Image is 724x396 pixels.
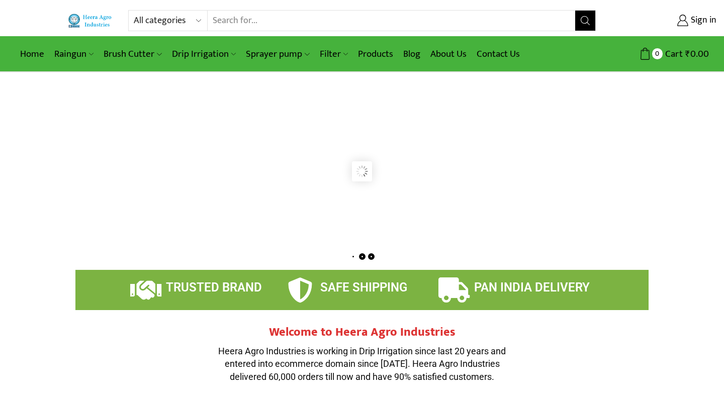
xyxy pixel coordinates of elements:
[663,47,683,61] span: Cart
[474,280,590,294] span: PAN INDIA DELIVERY
[166,280,262,294] span: TRUSTED BRAND
[353,42,398,66] a: Products
[425,42,472,66] a: About Us
[241,42,314,66] a: Sprayer pump
[685,46,690,62] span: ₹
[315,42,353,66] a: Filter
[606,45,709,63] a: 0 Cart ₹0.00
[320,280,407,294] span: SAFE SHIPPING
[211,345,513,383] p: Heera Agro Industries is working in Drip Irrigation since last 20 years and entered into ecommerc...
[472,42,525,66] a: Contact Us
[575,11,595,31] button: Search button
[611,12,716,30] a: Sign in
[49,42,99,66] a: Raingun
[99,42,166,66] a: Brush Cutter
[208,11,575,31] input: Search for...
[167,42,241,66] a: Drip Irrigation
[211,325,513,340] h2: Welcome to Heera Agro Industries
[685,46,709,62] bdi: 0.00
[15,42,49,66] a: Home
[688,14,716,27] span: Sign in
[398,42,425,66] a: Blog
[652,48,663,59] span: 0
